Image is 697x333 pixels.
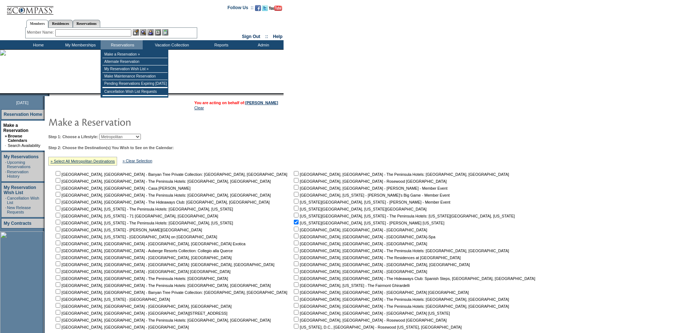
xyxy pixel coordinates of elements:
[54,297,170,302] nobr: [GEOGRAPHIC_DATA], [US_STATE] - [GEOGRAPHIC_DATA]
[255,7,261,12] a: Become our fan on Facebook
[199,40,241,49] td: Reports
[54,221,233,225] nobr: [GEOGRAPHIC_DATA], [US_STATE] - The Peninsula Hotels: [GEOGRAPHIC_DATA], [US_STATE]
[54,186,191,190] nobr: [GEOGRAPHIC_DATA], [GEOGRAPHIC_DATA] - Casa [PERSON_NAME]
[246,101,278,105] a: [PERSON_NAME]
[5,143,7,148] td: ·
[54,235,217,239] nobr: [GEOGRAPHIC_DATA], [US_STATE] - [GEOGRAPHIC_DATA] on [GEOGRAPHIC_DATA]
[292,290,469,295] nobr: [GEOGRAPHIC_DATA], [GEOGRAPHIC_DATA] - [GEOGRAPHIC_DATA] [GEOGRAPHIC_DATA]
[133,29,139,35] img: b_edit.gif
[102,73,168,80] td: Make Maintenance Reservation
[54,290,287,295] nobr: [GEOGRAPHIC_DATA], [GEOGRAPHIC_DATA] - Banyan Tree Private Collection: [GEOGRAPHIC_DATA], [GEOGRA...
[54,311,228,315] nobr: [GEOGRAPHIC_DATA], [GEOGRAPHIC_DATA] - [GEOGRAPHIC_DATA][STREET_ADDRESS]
[49,93,50,96] img: blank.gif
[48,114,195,129] img: pgTtlMakeReservation.gif
[54,304,232,309] nobr: [GEOGRAPHIC_DATA], [GEOGRAPHIC_DATA] - [GEOGRAPHIC_DATA], [GEOGRAPHIC_DATA]
[54,325,189,329] nobr: [GEOGRAPHIC_DATA], [GEOGRAPHIC_DATA] - [GEOGRAPHIC_DATA]
[54,172,287,177] nobr: [GEOGRAPHIC_DATA], [GEOGRAPHIC_DATA] - Banyan Tree Private Collection: [GEOGRAPHIC_DATA], [GEOGRA...
[143,40,199,49] td: Vacation Collection
[5,205,6,214] td: ·
[47,93,49,96] img: promoShadowLeftCorner.gif
[102,58,168,65] td: Alternate Reservation
[255,5,261,11] img: Become our fan on Facebook
[4,185,36,195] a: My Reservation Wish List
[73,20,100,27] a: Reservations
[269,7,282,12] a: Subscribe to our YouTube Channel
[292,283,409,288] nobr: [GEOGRAPHIC_DATA], [US_STATE] - The Fairmont Ghirardelli
[292,276,535,281] nobr: [GEOGRAPHIC_DATA], [GEOGRAPHIC_DATA] - The Hideaways Club: Spanish Steps, [GEOGRAPHIC_DATA], [GEO...
[102,51,168,58] td: Make a Reservation »
[262,5,268,11] img: Follow us on Twitter
[16,40,59,49] td: Home
[54,228,202,232] nobr: [GEOGRAPHIC_DATA], [US_STATE] - [PERSON_NAME][GEOGRAPHIC_DATA]
[54,214,218,218] nobr: [GEOGRAPHIC_DATA], [US_STATE] - 71 [GEOGRAPHIC_DATA], [GEOGRAPHIC_DATA]
[292,235,435,239] nobr: [GEOGRAPHIC_DATA], [GEOGRAPHIC_DATA] - [GEOGRAPHIC_DATA]-Spa
[292,193,450,197] nobr: [GEOGRAPHIC_DATA], [US_STATE] - [PERSON_NAME]'s Big Game - Member Event
[5,170,6,178] td: ·
[273,34,282,39] a: Help
[54,318,271,322] nobr: [GEOGRAPHIC_DATA], [GEOGRAPHIC_DATA] - The Peninsula Hotels: [GEOGRAPHIC_DATA], [GEOGRAPHIC_DATA]
[54,200,270,204] nobr: [GEOGRAPHIC_DATA], [GEOGRAPHIC_DATA] - The Hideaways Club: [GEOGRAPHIC_DATA], [GEOGRAPHIC_DATA]
[194,101,278,105] span: You are acting on behalf of:
[292,269,427,274] nobr: [GEOGRAPHIC_DATA], [GEOGRAPHIC_DATA] - [GEOGRAPHIC_DATA]
[102,65,168,73] td: My Reservation Wish List »
[292,262,470,267] nobr: [GEOGRAPHIC_DATA], [GEOGRAPHIC_DATA] - [GEOGRAPHIC_DATA], [GEOGRAPHIC_DATA]
[4,112,42,117] a: Reservation Home
[5,160,6,169] td: ·
[155,29,161,35] img: Reservations
[7,170,29,178] a: Reservation History
[292,318,446,322] nobr: [GEOGRAPHIC_DATA], [GEOGRAPHIC_DATA] - Rosewood [GEOGRAPHIC_DATA]
[54,276,228,281] nobr: [GEOGRAPHIC_DATA], [GEOGRAPHIC_DATA] - The Peninsula Hotels: [GEOGRAPHIC_DATA]
[292,200,450,204] nobr: [US_STATE][GEOGRAPHIC_DATA], [US_STATE] - [PERSON_NAME] - Member Event
[102,88,168,95] td: Cancellation Wish List Requests
[48,145,174,150] b: Step 2: Choose the Destination(s) You Wish to See on the Calendar:
[59,40,101,49] td: My Memberships
[292,214,515,218] nobr: [US_STATE][GEOGRAPHIC_DATA], [US_STATE] - The Peninsula Hotels: [US_STATE][GEOGRAPHIC_DATA], [US_...
[162,29,168,35] img: b_calculator.gif
[292,179,446,183] nobr: [GEOGRAPHIC_DATA], [GEOGRAPHIC_DATA] - Rosewood [GEOGRAPHIC_DATA]
[54,262,274,267] nobr: [GEOGRAPHIC_DATA], [GEOGRAPHIC_DATA] - [GEOGRAPHIC_DATA]: [GEOGRAPHIC_DATA], [GEOGRAPHIC_DATA]
[292,221,444,225] nobr: [US_STATE][GEOGRAPHIC_DATA], [US_STATE] - [PERSON_NAME] [US_STATE]
[101,40,143,49] td: Reservations
[48,20,73,27] a: Residences
[7,196,39,205] a: Cancellation Wish List
[292,186,447,190] nobr: [GEOGRAPHIC_DATA], [GEOGRAPHIC_DATA] - [PERSON_NAME] - Member Event
[241,40,284,49] td: Admin
[48,135,98,139] b: Step 1: Choose a Lifestyle:
[292,249,509,253] nobr: [GEOGRAPHIC_DATA], [GEOGRAPHIC_DATA] - The Peninsula Hotels: [GEOGRAPHIC_DATA], [GEOGRAPHIC_DATA]
[292,325,462,329] nobr: [US_STATE], D.C., [GEOGRAPHIC_DATA] - Rosewood [US_STATE], [GEOGRAPHIC_DATA]
[292,242,427,246] nobr: [GEOGRAPHIC_DATA], [GEOGRAPHIC_DATA] - [GEOGRAPHIC_DATA]
[8,134,27,143] a: Browse Calendars
[54,242,246,246] nobr: [GEOGRAPHIC_DATA], [GEOGRAPHIC_DATA] - [GEOGRAPHIC_DATA], [GEOGRAPHIC_DATA] Exotica
[292,311,450,315] nobr: [GEOGRAPHIC_DATA], [GEOGRAPHIC_DATA] - [GEOGRAPHIC_DATA] [US_STATE]
[102,80,168,87] td: Pending Reservations Expiring [DATE]
[123,159,152,163] a: » Clear Selection
[27,29,55,35] div: Member Name:
[54,249,233,253] nobr: [GEOGRAPHIC_DATA], [GEOGRAPHIC_DATA] - Auberge Resorts Collection: Collegio alla Querce
[26,20,49,28] a: Members
[140,29,146,35] img: View
[7,160,30,169] a: Upcoming Reservations
[54,256,232,260] nobr: [GEOGRAPHIC_DATA], [GEOGRAPHIC_DATA] - [GEOGRAPHIC_DATA], [GEOGRAPHIC_DATA]
[5,134,7,138] b: »
[50,159,115,163] a: » Select All Metropolitan Destinations
[147,29,154,35] img: Impersonate
[269,5,282,11] img: Subscribe to our YouTube Channel
[242,34,260,39] a: Sign Out
[4,221,31,226] a: My Contracts
[7,205,31,214] a: New Release Requests
[8,143,40,148] a: Search Availability
[194,106,204,110] a: Clear
[54,207,233,211] nobr: [GEOGRAPHIC_DATA], [US_STATE] - The Peninsula Hotels: [GEOGRAPHIC_DATA], [US_STATE]
[292,297,509,302] nobr: [GEOGRAPHIC_DATA], [GEOGRAPHIC_DATA] - The Peninsula Hotels: [GEOGRAPHIC_DATA], [GEOGRAPHIC_DATA]
[292,172,509,177] nobr: [GEOGRAPHIC_DATA], [GEOGRAPHIC_DATA] - The Peninsula Hotels: [GEOGRAPHIC_DATA], [GEOGRAPHIC_DATA]
[4,154,38,159] a: My Reservations
[292,304,509,309] nobr: [GEOGRAPHIC_DATA], [GEOGRAPHIC_DATA] - The Peninsula Hotels: [GEOGRAPHIC_DATA], [GEOGRAPHIC_DATA]
[265,34,268,39] span: ::
[54,193,271,197] nobr: [GEOGRAPHIC_DATA], [GEOGRAPHIC_DATA] - The Peninsula Hotels: [GEOGRAPHIC_DATA], [GEOGRAPHIC_DATA]
[292,256,461,260] nobr: [GEOGRAPHIC_DATA], [GEOGRAPHIC_DATA] - The Residences at [GEOGRAPHIC_DATA]
[54,179,271,183] nobr: [GEOGRAPHIC_DATA], [GEOGRAPHIC_DATA] - The Peninsula Hotels: [GEOGRAPHIC_DATA], [GEOGRAPHIC_DATA]
[16,101,29,105] span: [DATE]
[3,123,29,133] a: Make a Reservation
[5,196,6,205] td: ·
[292,207,427,211] nobr: [US_STATE][GEOGRAPHIC_DATA], [US_STATE][GEOGRAPHIC_DATA]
